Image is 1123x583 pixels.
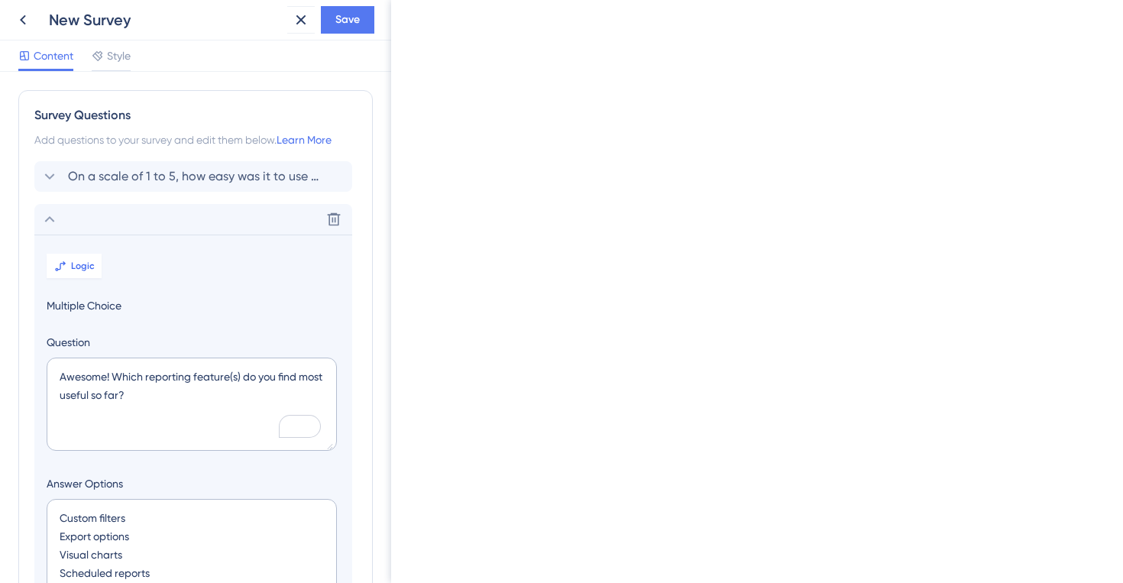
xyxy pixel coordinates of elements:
div: Add questions to your survey and edit them below. [34,131,357,149]
span: On a scale of 1 to 5, how easy was it to use our new reporting dashboard? [68,167,320,186]
button: Save [321,6,374,34]
div: Survey Questions [34,106,357,125]
span: Style [107,47,131,65]
button: Logic [47,254,102,278]
label: Question [47,333,340,351]
label: Answer Options [47,474,340,493]
span: Content [34,47,73,65]
a: Learn More [277,134,332,146]
div: New Survey [49,9,281,31]
textarea: To enrich screen reader interactions, please activate Accessibility in Grammarly extension settings [47,358,337,451]
span: Save [335,11,360,29]
span: Logic [71,260,95,272]
span: Multiple Choice [47,296,340,315]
